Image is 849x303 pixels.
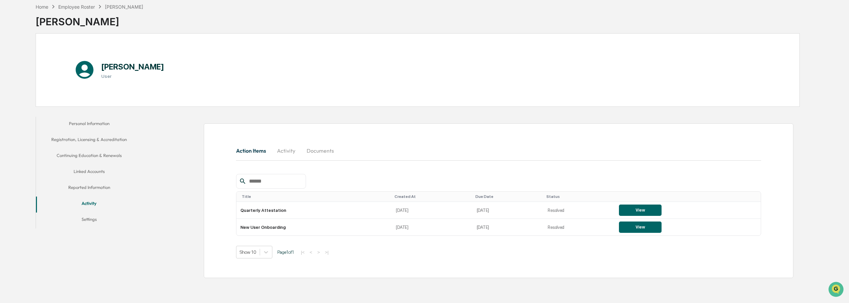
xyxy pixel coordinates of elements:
div: Toggle SortBy [395,194,470,199]
button: View [619,205,662,216]
span: Page 1 of 1 [277,249,294,255]
td: [DATE] [473,202,544,219]
td: [DATE] [392,219,472,235]
div: Employee Roster [58,4,95,10]
button: Personal Information [36,117,142,133]
button: Linked Accounts [36,165,142,181]
div: We're available if you need us! [23,58,84,63]
button: |< [299,249,307,255]
div: [PERSON_NAME] [36,10,143,28]
div: Toggle SortBy [475,194,541,199]
img: 1746055101610-c473b297-6a78-478c-a979-82029cc54cd1 [7,51,19,63]
div: 🗄️ [48,84,54,90]
iframe: Open customer support [828,281,846,299]
td: [DATE] [392,202,472,219]
h3: User [101,74,164,79]
td: Quarterly Attestation [236,202,392,219]
button: Continuing Education & Renewals [36,149,142,165]
a: Powered byPylon [47,112,81,118]
button: Settings [36,213,142,228]
span: Data Lookup [13,96,42,103]
td: New User Onboarding [236,219,392,235]
button: View [619,222,662,233]
td: Resolved [544,202,615,219]
a: 🖐️Preclearance [4,81,46,93]
div: Home [36,4,48,10]
div: [PERSON_NAME] [105,4,143,10]
span: Preclearance [13,84,43,90]
h1: [PERSON_NAME] [101,62,164,72]
button: Registration, Licensing & Accreditation [36,133,142,149]
span: Pylon [66,113,81,118]
button: Reported Information [36,181,142,197]
div: Toggle SortBy [620,194,758,199]
a: 🔎Data Lookup [4,94,45,106]
a: 🗄️Attestations [46,81,85,93]
button: < [308,249,314,255]
button: Activity [36,197,142,213]
div: secondary tabs example [236,143,761,159]
a: View [619,208,662,213]
button: Action Items [236,143,271,159]
a: View [619,225,662,229]
div: Toggle SortBy [546,194,612,199]
div: secondary tabs example [36,117,142,228]
div: Start new chat [23,51,109,58]
p: How can we help? [7,14,121,25]
button: Start new chat [113,53,121,61]
span: Attestations [55,84,83,90]
td: Resolved [544,219,615,235]
div: Toggle SortBy [242,194,389,199]
button: Activity [271,143,301,159]
td: [DATE] [473,219,544,235]
button: > [315,249,322,255]
div: 🔎 [7,97,12,102]
div: 🖐️ [7,84,12,90]
button: >| [323,249,331,255]
button: Documents [301,143,339,159]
